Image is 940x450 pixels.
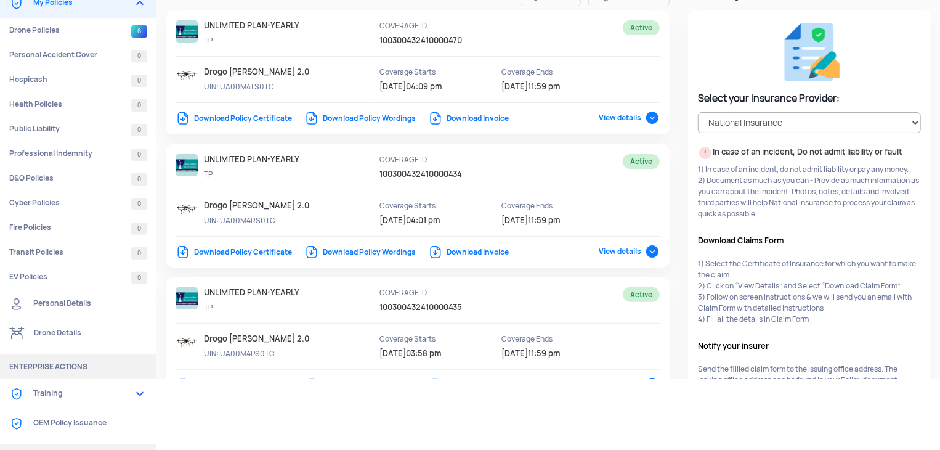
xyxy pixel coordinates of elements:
span: 11:59 pm [528,348,560,359]
span: View details [599,247,660,256]
img: ic_Personal%20details.svg [9,297,24,311]
span: 6 [131,25,147,38]
p: UNLIMITED PLAN-YEARLY [204,154,315,165]
span: [DATE] [379,348,406,359]
p: Coverage Starts [379,200,490,211]
span: 03:58 pm [406,348,441,359]
span: [DATE] [501,348,528,359]
h4: Select your Insurance Provider: [698,91,921,106]
span: Download Claims Form [698,234,886,248]
p: UA00M4RS0TC [204,215,315,226]
span: 11:59 pm [528,215,560,226]
span: [DATE] [379,215,406,226]
a: Download Policy Certificate [176,113,292,123]
span: 04:01 pm [406,215,440,226]
span: [DATE] [501,81,528,92]
img: ic_Coverages.svg [9,387,24,401]
img: ic_Drone%20details.svg [9,326,25,341]
img: ic_nationallogo.png [176,20,198,43]
p: TP [204,302,315,313]
span: Active [623,20,660,35]
span: 0 [131,247,147,260]
p: Send the fillled claim form to the issuing office address. The issuing office address can be foun... [698,364,921,386]
img: img-drogo-krishi2.jpg [176,200,198,215]
p: 23/12/2025 11:59 pm [501,215,612,226]
p: Coverage Starts [379,333,490,345]
p: 100300432410000435 [379,302,509,313]
p: 24/12/2024 04:09 pm [379,81,490,92]
img: expand_more.png [132,387,147,401]
p: COVERAGE ID [379,20,490,31]
p: Drogo Krishi 2.0 [204,333,315,345]
span: 04:09 pm [406,81,442,92]
span: 0 [131,75,147,87]
img: ic_alert.svg [698,145,713,160]
span: 0 [131,272,147,284]
p: 23/12/2025 11:59 pm [501,81,612,92]
p: COVERAGE ID [379,287,490,298]
p: 23/12/2025 11:59 pm [501,348,612,359]
span: Active [623,154,660,169]
a: Download Invoice [428,247,509,257]
p: UA00M4PS0TC [204,348,315,359]
span: Notify your insurer [698,340,886,353]
p: In case of an incident, Do not admit liability or fault [698,145,921,160]
p: UNLIMITED PLAN-YEARLY [204,287,315,298]
p: Drogo Krishi 2.0 [204,200,315,211]
span: 0 [131,124,147,136]
span: [DATE] [501,215,528,226]
span: 11:59 pm [528,81,560,92]
img: ic_fill_claim_form%201.png [777,20,842,85]
p: COVERAGE ID [379,154,490,165]
a: Download Invoice [428,113,509,123]
span: 0 [131,223,147,235]
p: Coverage Ends [501,67,612,78]
img: img-drogo-krishi2.jpg [176,67,198,81]
p: 100300432410000434 [379,169,509,180]
p: Drogo Krishi 2.0 [204,67,315,78]
span: 0 [131,99,147,112]
p: Coverage Ends [501,200,612,211]
img: ic_nationallogo.png [176,154,198,176]
span: View details [599,113,660,123]
a: Download Policy Wordings [304,247,416,257]
p: 24/12/2024 03:58 pm [379,348,490,359]
a: Download Policy Wordings [304,113,416,123]
span: Active [623,287,660,302]
img: ic_nationallogo.png [176,287,198,309]
p: Coverage Starts [379,67,490,78]
img: img-drogo-krishi2.jpg [176,333,198,348]
img: ic_Coverages.svg [9,416,24,431]
span: 0 [131,198,147,210]
p: Coverage Ends [501,333,612,345]
span: 0 [131,149,147,161]
span: 0 [131,173,147,186]
p: 24/12/2024 04:01 pm [379,215,490,226]
p: UA00M4TS0TC [204,81,315,92]
p: TP [204,35,315,46]
p: UNLIMITED PLAN-YEARLY [204,20,315,31]
span: [DATE] [379,81,406,92]
a: Download Policy Certificate [176,247,292,257]
span: 0 [131,50,147,62]
p: TP [204,169,315,180]
p: 1) Select the Certificate of Insurance for which you want to make the claim 2) Click on “View Det... [698,258,921,325]
p: 1) In case of an incident, do not admit liability or pay any money. 2) Document as much as you ca... [698,164,921,219]
p: 100300432410000470 [379,35,509,46]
